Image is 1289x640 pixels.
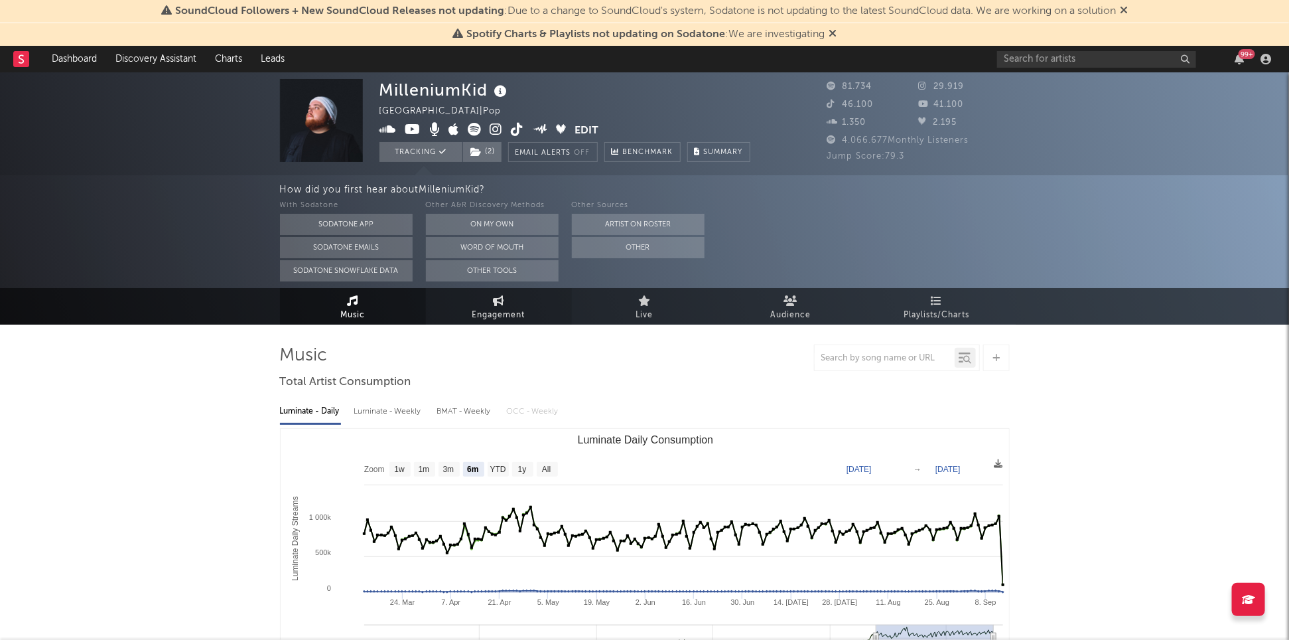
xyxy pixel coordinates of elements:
a: Leads [251,46,294,72]
span: Playlists/Charts [904,307,969,323]
span: Audience [770,307,811,323]
a: Discovery Assistant [106,46,206,72]
span: 1.350 [827,118,866,127]
text: 500k [315,548,331,556]
text: [DATE] [935,465,961,474]
button: Word Of Mouth [426,237,559,258]
text: 25. Aug [924,598,949,606]
button: Tracking [379,142,462,162]
div: 99 + [1239,49,1255,59]
span: SoundCloud Followers + New SoundCloud Releases not updating [175,6,504,17]
div: Other Sources [572,198,705,214]
span: Benchmark [623,145,673,161]
span: 2.195 [918,118,957,127]
text: 2. Jun [635,598,655,606]
span: Total Artist Consumption [280,374,411,390]
span: Dismiss [1120,6,1128,17]
text: → [914,465,921,474]
text: 30. Jun [730,598,754,606]
text: Zoom [364,465,385,475]
button: Sodatone Snowflake Data [280,260,413,281]
text: 1 000k [308,513,331,521]
button: (2) [463,142,502,162]
text: 21. Apr [488,598,511,606]
text: [DATE] [847,465,872,474]
text: 8. Sep [975,598,996,606]
text: Luminate Daily Consumption [577,434,713,445]
span: Spotify Charts & Playlists not updating on Sodatone [466,29,725,40]
button: Other Tools [426,260,559,281]
div: [GEOGRAPHIC_DATA] | Pop [379,104,517,120]
span: Music [340,307,365,323]
button: Sodatone App [280,214,413,235]
button: Summary [687,142,750,162]
div: MilleniumKid [379,79,511,101]
a: Charts [206,46,251,72]
button: Other [572,237,705,258]
a: Music [280,288,426,325]
span: Dismiss [829,29,837,40]
text: All [542,465,551,475]
span: Jump Score: 79.3 [827,152,905,161]
span: 81.734 [827,82,872,91]
button: Edit [575,123,598,139]
span: 4.066.677 Monthly Listeners [827,136,969,145]
text: 7. Apr [441,598,460,606]
a: Benchmark [604,142,681,162]
a: Live [572,288,718,325]
span: : We are investigating [466,29,825,40]
text: 14. [DATE] [774,598,809,606]
span: : Due to a change to SoundCloud's system, Sodatone is not updating to the latest SoundCloud data.... [175,6,1116,17]
text: Luminate Daily Streams [290,497,299,581]
span: 46.100 [827,100,874,109]
text: 1y [517,465,526,475]
a: Audience [718,288,864,325]
em: Off [575,149,590,157]
button: Email AlertsOff [508,142,598,162]
span: 41.100 [918,100,963,109]
text: 24. Mar [389,598,415,606]
text: 28. [DATE] [822,598,857,606]
input: Search by song name or URL [815,353,955,364]
span: Engagement [472,307,525,323]
button: On My Own [426,214,559,235]
text: 6m [467,465,478,475]
text: 5. May [537,598,559,606]
text: 1m [418,465,429,475]
text: 0 [326,584,330,592]
button: Sodatone Emails [280,237,413,258]
div: Luminate - Daily [280,400,341,423]
div: Luminate - Weekly [354,400,424,423]
text: 11. Aug [876,598,900,606]
div: Other A&R Discovery Methods [426,198,559,214]
button: Artist on Roster [572,214,705,235]
span: Summary [704,149,743,156]
text: 3m [442,465,454,475]
a: Playlists/Charts [864,288,1010,325]
text: 19. May [584,598,610,606]
text: 1w [394,465,405,475]
div: BMAT - Weekly [437,400,494,423]
text: 16. Jun [682,598,706,606]
a: Engagement [426,288,572,325]
span: Live [636,307,653,323]
text: YTD [490,465,506,475]
div: With Sodatone [280,198,413,214]
span: 29.919 [918,82,964,91]
a: Dashboard [42,46,106,72]
span: ( 2 ) [462,142,502,162]
button: 99+ [1235,54,1244,64]
input: Search for artists [997,51,1196,68]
